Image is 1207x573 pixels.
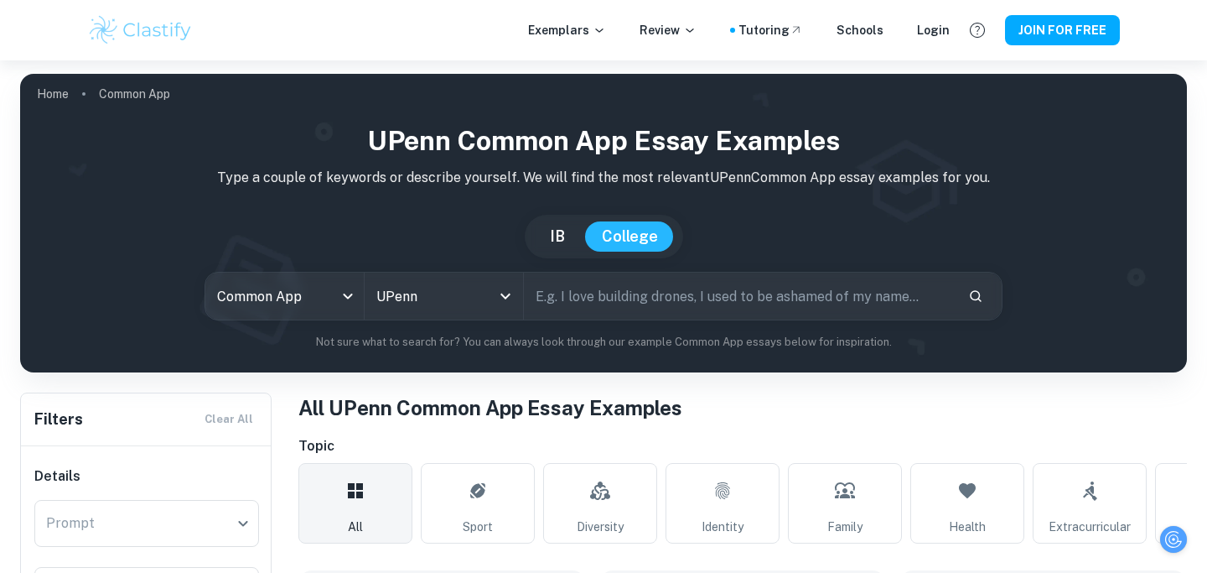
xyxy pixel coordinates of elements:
a: Login [917,21,950,39]
span: All [348,518,363,536]
input: E.g. I love building drones, I used to be ashamed of my name... [524,273,955,320]
span: Identity [702,518,743,536]
button: Open [494,284,517,308]
button: College [585,221,675,252]
span: Diversity [577,518,624,536]
button: Help and Feedback [963,16,992,44]
p: Common App [99,85,170,103]
span: Health [949,518,986,536]
span: Sport [463,518,493,536]
h6: Topic [298,436,1187,456]
img: profile cover [20,74,1187,372]
button: IB [533,221,582,252]
h6: Filters [34,408,83,431]
p: Not sure what to search for? You can always look through our example Common App essays below for ... [34,334,1173,351]
a: Tutoring [738,21,803,39]
h6: Details [34,466,259,487]
a: Home [37,82,69,106]
h1: All UPenn Common App Essay Examples [298,393,1187,423]
div: Common App [205,273,364,320]
p: Review [640,21,697,39]
p: Exemplars [528,21,606,39]
img: Clastify logo [87,13,194,47]
span: Extracurricular [1049,518,1131,536]
a: Schools [837,21,883,39]
button: Search [961,282,990,310]
span: Family [827,518,863,536]
button: JOIN FOR FREE [1005,15,1120,45]
p: Type a couple of keywords or describe yourself. We will find the most relevant UPenn Common App e... [34,168,1173,188]
h1: UPenn Common App Essay Examples [34,121,1173,161]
